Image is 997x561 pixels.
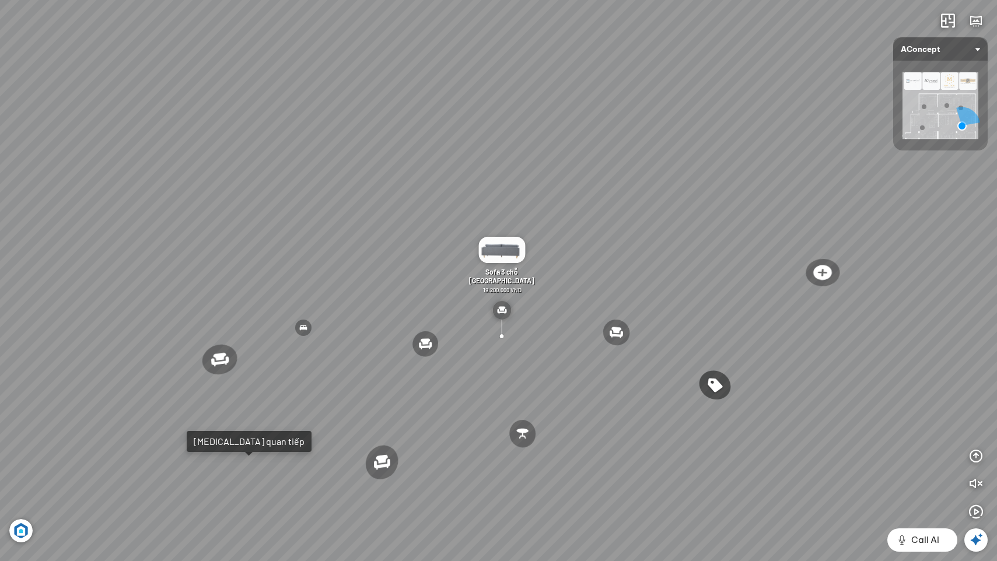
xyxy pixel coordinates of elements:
button: Call AI [887,528,957,552]
span: 19.200.000 VND [482,286,522,293]
img: Artboard_6_4x_1_F4RHW9YJWHU.jpg [9,519,33,542]
div: [MEDICAL_DATA] quan tiếp [194,436,305,447]
span: Call AI [911,533,939,547]
img: Sofa_3_ch__Adel_JDPY27NEHH3G.gif [478,237,525,263]
span: AConcept [901,37,980,61]
span: Sofa 3 chỗ [GEOGRAPHIC_DATA] [469,268,534,285]
img: type_sofa_CL2K24RXHCN6.svg [492,301,511,320]
img: AConcept_CTMHTJT2R6E4.png [902,72,978,139]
